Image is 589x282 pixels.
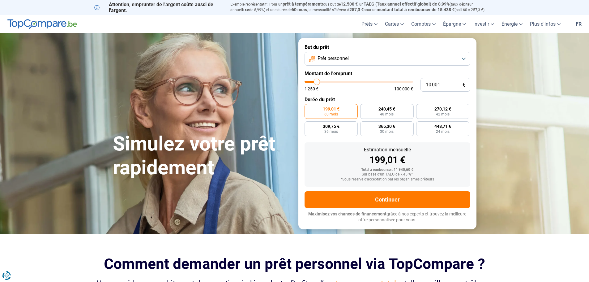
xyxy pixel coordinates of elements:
[434,124,451,128] span: 448,71 €
[230,2,495,13] p: Exemple représentatif : Pour un tous but de , un (taux débiteur annuel de 8,99%) et une durée de ...
[305,191,470,208] button: Continuer
[324,112,338,116] span: 60 mois
[113,132,291,180] h1: Simulez votre prêt rapidement
[526,15,564,33] a: Plus d'infos
[94,2,223,13] p: Attention, emprunter de l'argent coûte aussi de l'argent.
[305,97,470,102] label: Durée du prêt
[381,15,408,33] a: Cartes
[572,15,585,33] a: fr
[380,112,394,116] span: 48 mois
[439,15,470,33] a: Épargne
[378,124,395,128] span: 365,30 €
[94,255,495,272] h2: Comment demander un prêt personnel via TopCompare ?
[305,52,470,66] button: Prêt personnel
[305,71,470,76] label: Montant de l'emprunt
[394,87,413,91] span: 100 000 €
[324,130,338,133] span: 36 mois
[305,211,470,223] p: grâce à nos experts et trouvez la meilleure offre personnalisée pour vous.
[341,2,358,7] span: 12.500 €
[309,172,465,177] div: Sur base d'un TAEG de 7,45 %*
[7,19,77,29] img: TopCompare
[242,7,249,12] span: fixe
[358,15,381,33] a: Prêts
[308,211,386,216] span: Maximisez vos chances de financement
[323,107,339,111] span: 199,01 €
[378,107,395,111] span: 240,45 €
[434,107,451,111] span: 270,12 €
[305,44,470,50] label: But du prêt
[470,15,498,33] a: Investir
[309,155,465,165] div: 199,01 €
[349,7,364,12] span: 257,3 €
[318,55,349,62] span: Prêt personnel
[463,82,465,88] span: €
[309,168,465,172] div: Total à rembourser: 11 940,60 €
[436,130,450,133] span: 24 mois
[323,124,339,128] span: 309,75 €
[309,147,465,152] div: Estimation mensuelle
[364,2,450,7] span: TAEG (Taux annuel effectif global) de 8,99%
[292,7,307,12] span: 60 mois
[377,7,455,12] span: montant total à rembourser de 15.438 €
[436,112,450,116] span: 42 mois
[380,130,394,133] span: 30 mois
[309,177,465,182] div: *Sous réserve d'acceptation par les organismes prêteurs
[498,15,526,33] a: Énergie
[283,2,322,7] span: prêt à tempérament
[408,15,439,33] a: Comptes
[305,87,318,91] span: 1 250 €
